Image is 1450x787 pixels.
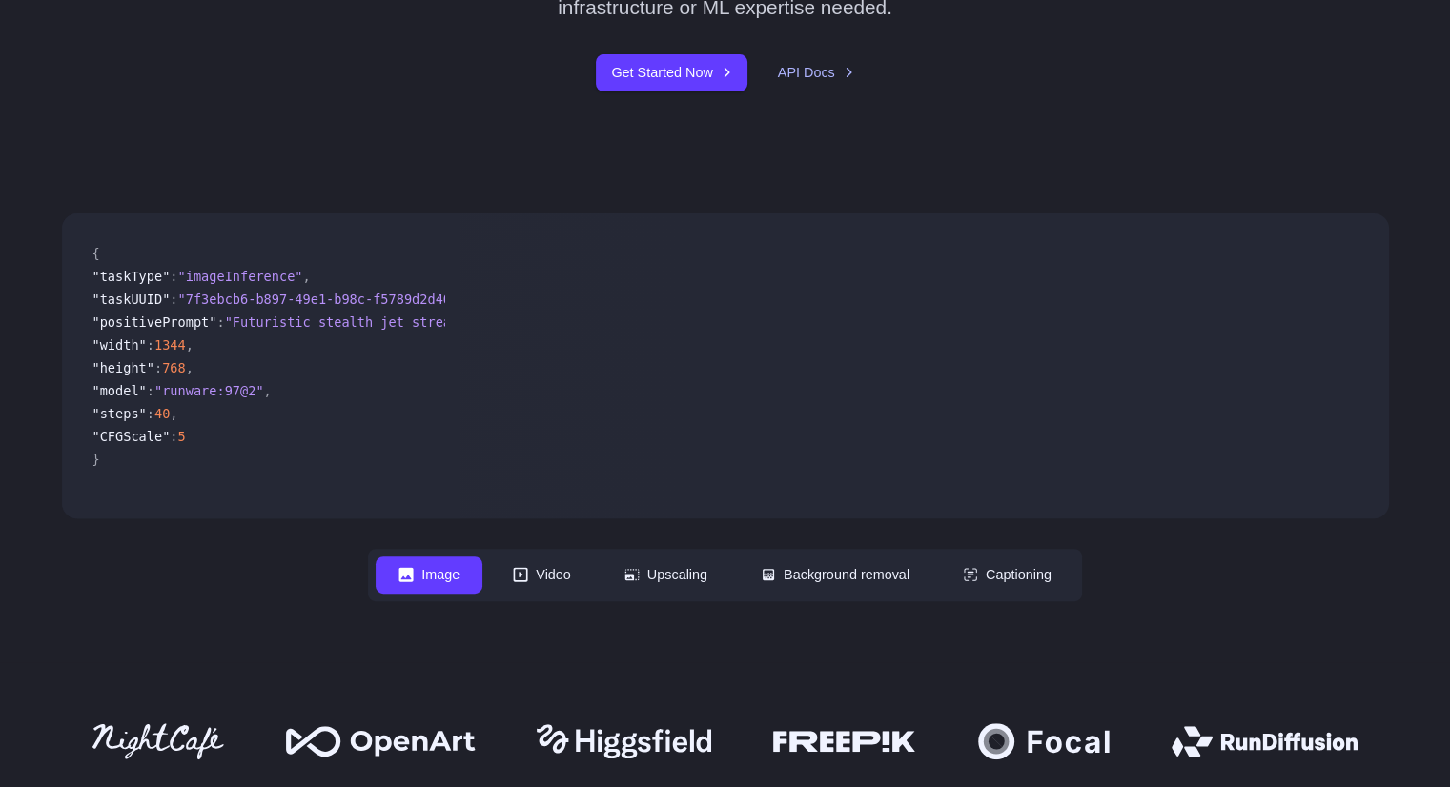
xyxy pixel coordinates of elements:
[92,337,147,353] span: "width"
[738,556,932,594] button: Background removal
[170,429,177,444] span: :
[147,337,154,353] span: :
[170,292,177,307] span: :
[376,556,482,594] button: Image
[154,383,264,398] span: "runware:97@2"
[225,314,935,330] span: "Futuristic stealth jet streaking through a neon-lit cityscape with glowing purple exhaust"
[92,360,154,375] span: "height"
[178,269,303,284] span: "imageInference"
[162,360,186,375] span: 768
[154,406,170,421] span: 40
[147,406,154,421] span: :
[596,54,746,91] a: Get Started Now
[92,269,171,284] span: "taskType"
[178,429,186,444] span: 5
[186,337,194,353] span: ,
[216,314,224,330] span: :
[264,383,272,398] span: ,
[178,292,475,307] span: "7f3ebcb6-b897-49e1-b98c-f5789d2d40d7"
[92,406,147,421] span: "steps"
[154,337,186,353] span: 1344
[92,452,100,467] span: }
[170,406,177,421] span: ,
[92,314,217,330] span: "positivePrompt"
[92,246,100,261] span: {
[154,360,162,375] span: :
[778,62,854,84] a: API Docs
[170,269,177,284] span: :
[92,292,171,307] span: "taskUUID"
[940,556,1074,594] button: Captioning
[602,556,730,594] button: Upscaling
[147,383,154,398] span: :
[302,269,310,284] span: ,
[92,429,171,444] span: "CFGScale"
[490,556,594,594] button: Video
[186,360,194,375] span: ,
[92,383,147,398] span: "model"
